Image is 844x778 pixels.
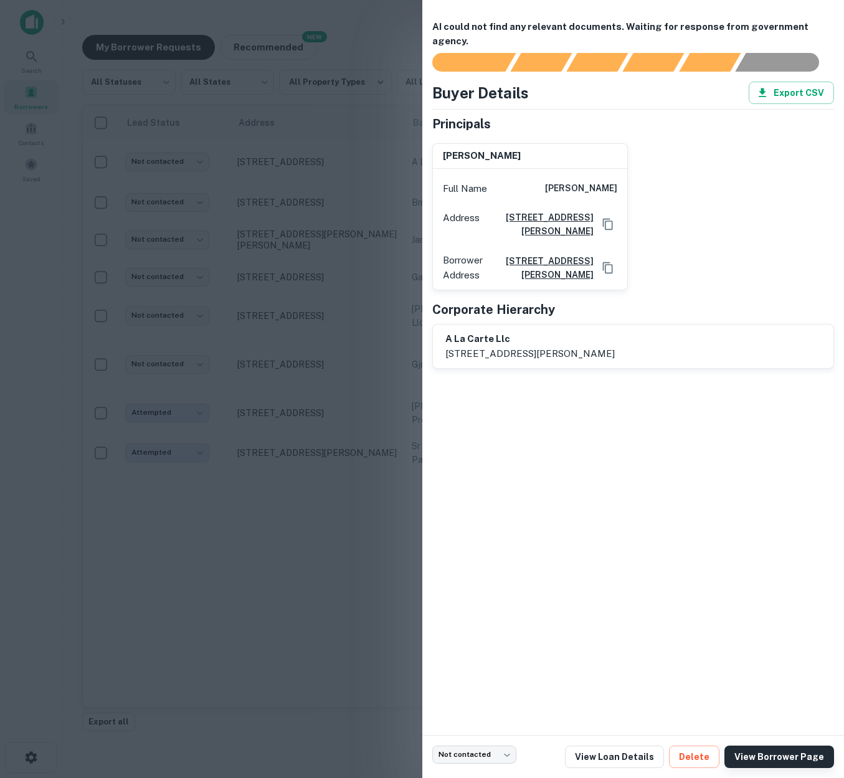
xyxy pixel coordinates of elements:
[724,746,834,768] a: View Borrower Page
[417,53,511,72] div: Sending borrower request to AI...
[432,746,516,764] div: Not contacted
[496,254,594,282] a: [STREET_ADDRESS][PERSON_NAME]
[669,746,719,768] button: Delete
[736,53,834,72] div: AI fulfillment process complete.
[443,149,521,163] h6: [PERSON_NAME]
[782,678,844,738] iframe: Chat Widget
[599,215,617,234] button: Copy Address
[510,53,572,72] div: Your request is received and processing...
[432,20,835,48] h6: AI could not find any relevant documents. Waiting for response from government agency.
[443,253,491,282] p: Borrower Address
[485,211,594,238] a: [STREET_ADDRESS][PERSON_NAME]
[443,211,480,238] p: Address
[749,82,834,104] button: Export CSV
[545,181,617,196] h6: [PERSON_NAME]
[565,746,664,768] a: View Loan Details
[599,259,617,277] button: Copy Address
[445,332,615,346] h6: a la carte llc
[443,181,487,196] p: Full Name
[623,53,685,72] div: Principals found, AI now looking for contact information...
[432,82,529,104] h4: Buyer Details
[566,53,628,72] div: Documents found, AI parsing details...
[679,53,741,72] div: Principals found, still searching for contact information. This may take time...
[432,300,555,319] h5: Corporate Hierarchy
[445,346,615,361] p: [STREET_ADDRESS][PERSON_NAME]
[432,115,491,133] h5: Principals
